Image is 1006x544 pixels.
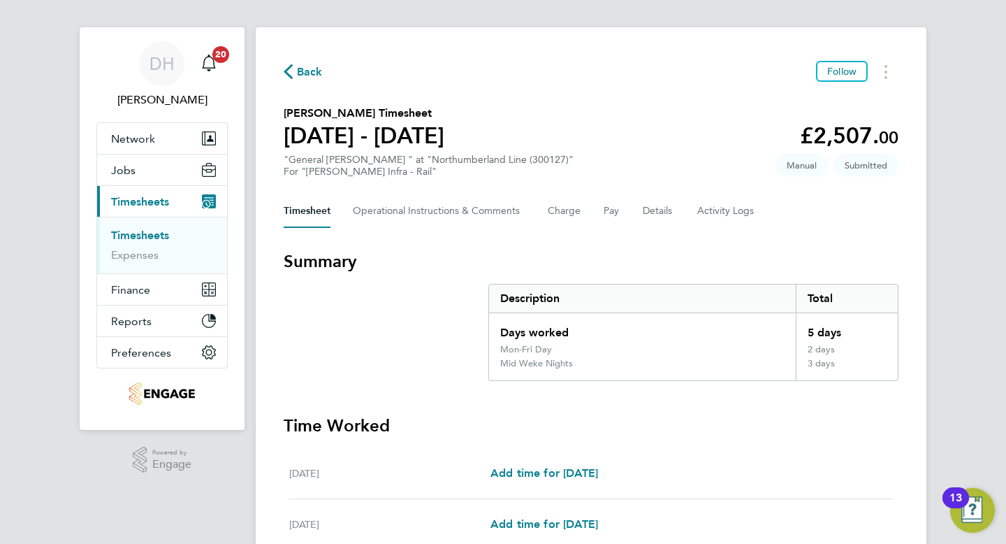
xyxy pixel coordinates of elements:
div: 13 [949,498,962,516]
div: 2 days [796,344,898,358]
div: [DATE] [289,465,490,482]
button: Network [97,123,227,154]
button: Timesheet [284,194,330,228]
div: 3 days [796,358,898,380]
h2: [PERSON_NAME] Timesheet [284,105,444,122]
h3: Summary [284,250,898,273]
div: [DATE] [289,516,490,533]
a: Add time for [DATE] [490,516,598,533]
a: Go to home page [96,382,228,405]
button: Preferences [97,337,227,368]
a: Timesheets [111,229,169,242]
span: Finance [111,283,150,296]
span: Dean Holliday [96,92,228,108]
a: Powered byEngage [133,447,192,473]
span: Back [297,64,323,80]
nav: Main navigation [80,27,245,430]
div: Days worked [489,313,796,344]
button: Timesheets Menu [873,61,898,83]
button: Activity Logs [697,194,756,228]
span: Network [111,132,155,145]
span: Timesheets [111,195,169,208]
button: Reports [97,306,227,336]
div: Mon-Fri Day [500,344,552,355]
span: Jobs [111,164,136,177]
div: "General [PERSON_NAME] " at "Northumberland Line (300127)" [284,154,574,178]
span: This timesheet is Submitted. [833,154,898,177]
button: Charge [548,194,581,228]
a: Expenses [111,248,159,262]
button: Timesheets [97,186,227,217]
span: Add time for [DATE] [490,517,598,531]
h3: Time Worked [284,415,898,437]
img: tribuildsolutions-logo-retina.png [129,382,194,405]
button: Pay [604,194,620,228]
button: Follow [816,61,868,82]
button: Back [284,63,323,80]
div: Summary [488,284,898,381]
app-decimal: £2,507. [800,122,898,149]
button: Finance [97,274,227,305]
span: Engage [152,459,191,471]
a: DH[PERSON_NAME] [96,41,228,108]
div: Total [796,285,898,313]
span: Follow [827,65,856,78]
button: Details [643,194,675,228]
span: Preferences [111,346,171,359]
a: Add time for [DATE] [490,465,598,482]
h1: [DATE] - [DATE] [284,122,444,150]
button: Open Resource Center, 13 new notifications [950,488,995,533]
span: This timesheet was manually created. [775,154,828,177]
span: 00 [879,127,898,148]
span: Add time for [DATE] [490,466,598,480]
div: Timesheets [97,217,227,273]
span: Powered by [152,447,191,459]
div: Description [489,285,796,313]
a: 20 [195,41,223,86]
button: Jobs [97,155,227,185]
span: 20 [212,46,229,63]
div: Mid Weke Nights [500,358,573,369]
span: Reports [111,315,152,328]
div: 5 days [796,313,898,344]
span: DH [150,55,175,73]
div: For "[PERSON_NAME] Infra - Rail" [284,166,574,178]
button: Operational Instructions & Comments [353,194,525,228]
